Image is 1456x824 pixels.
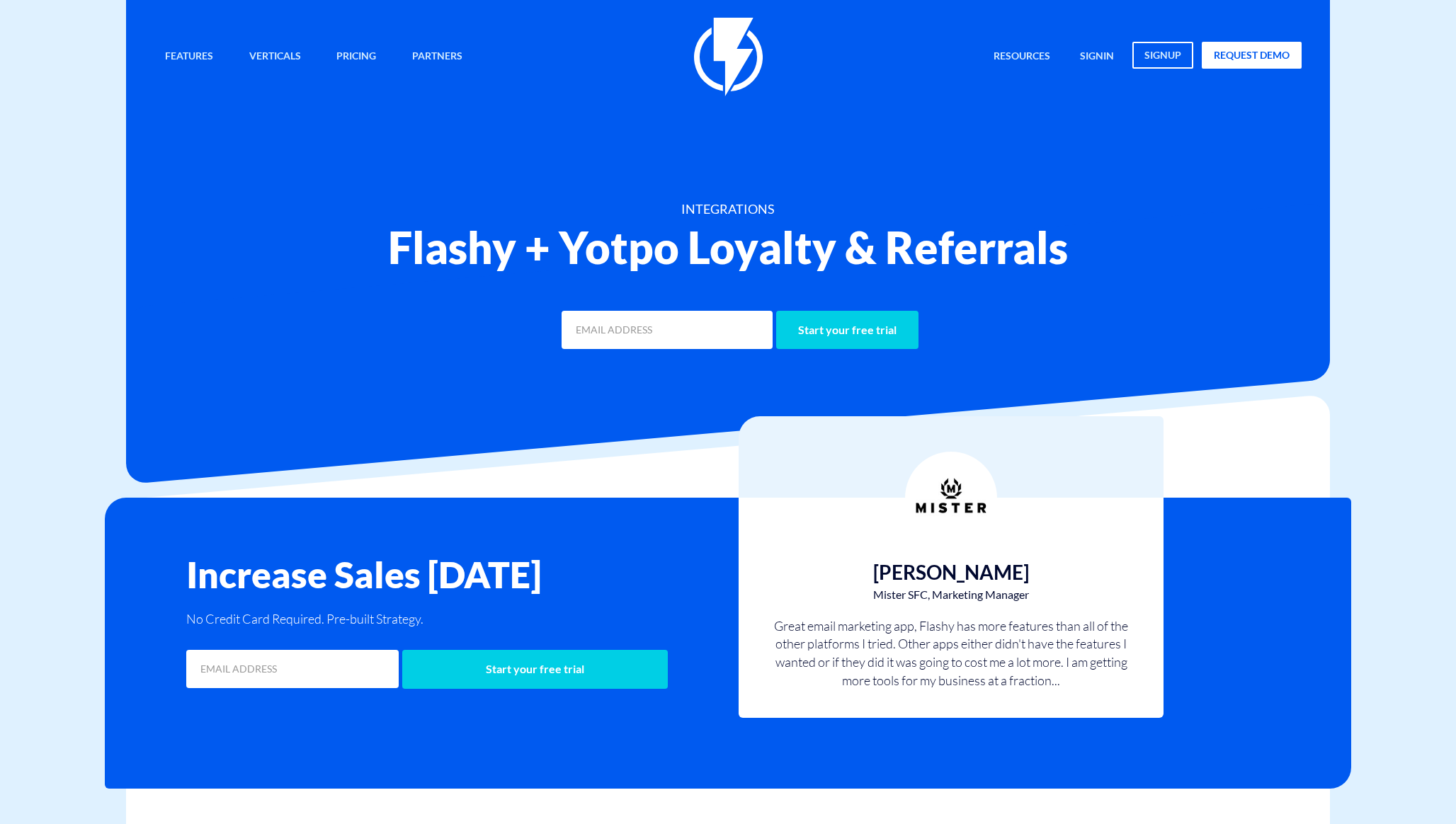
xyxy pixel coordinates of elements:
p: Great email marketing app, Flashy has more features than all of the other platforms I tried. Othe... [767,617,1135,690]
a: Resources [983,42,1061,72]
a: Partners [402,42,473,72]
h3: [PERSON_NAME] [767,561,1135,583]
input: EMAIL ADDRESS [562,311,773,349]
a: request demo [1202,42,1302,69]
a: signup [1132,42,1193,69]
h2: Flashy + Yotpo Loyalty & Referrals [154,224,1302,272]
input: EMAIL ADDRESS [186,650,399,688]
a: Verticals [239,42,312,72]
a: signin [1069,42,1125,72]
a: Features [154,42,224,72]
input: Start your free trial [402,650,668,689]
img: Feedback [905,452,997,544]
a: Pricing [326,42,387,72]
input: Start your free trial [776,311,918,349]
h2: Increase Sales [DATE] [186,554,717,595]
span: Mister SFC, Marketing Manager [767,587,1135,603]
h1: integrations [154,202,1302,217]
p: No Credit Card Required. Pre-built Strategy. [186,609,717,629]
